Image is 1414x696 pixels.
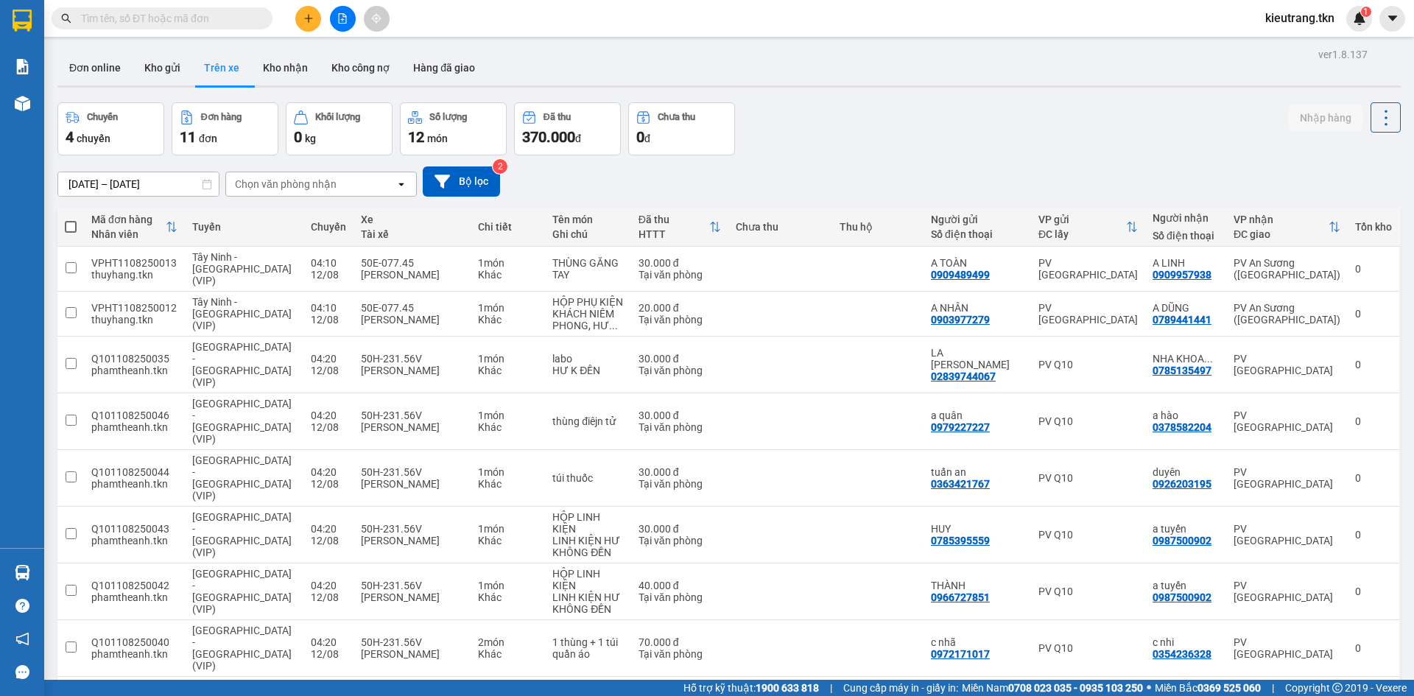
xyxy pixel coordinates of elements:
[311,421,346,433] div: 12/08
[15,96,30,111] img: warehouse-icon
[931,636,1024,648] div: c nhã
[311,314,346,326] div: 12/08
[552,296,624,308] div: HỘP PHỤ KIỆN
[192,50,251,85] button: Trên xe
[552,591,624,615] div: LINH KIỆN HƯ KHÔNG ĐỀN
[1153,353,1219,365] div: NHA KHOA HỒNG PHƯỚC
[361,365,464,376] div: [PERSON_NAME]
[1272,680,1274,696] span: |
[962,680,1143,696] span: Miền Nam
[1234,353,1340,376] div: PV [GEOGRAPHIC_DATA]
[1038,529,1138,541] div: PV Q10
[361,302,464,314] div: 50E-077.45
[639,636,721,648] div: 70.000 đ
[87,112,118,122] div: Chuyến
[361,591,464,603] div: [PERSON_NAME]
[251,50,320,85] button: Kho nhận
[1038,642,1138,654] div: PV Q10
[478,523,538,535] div: 1 món
[631,208,728,247] th: Toggle SortBy
[575,133,581,144] span: đ
[364,6,390,32] button: aim
[57,50,133,85] button: Đơn online
[931,314,990,326] div: 0903977279
[931,535,990,546] div: 0785395559
[91,421,177,433] div: phamtheanh.tkn
[1153,648,1211,660] div: 0354236328
[639,580,721,591] div: 40.000 đ
[311,257,346,269] div: 04:10
[66,128,74,146] span: 4
[1197,682,1261,694] strong: 0369 525 060
[478,409,538,421] div: 1 món
[311,409,346,421] div: 04:20
[1038,302,1138,326] div: PV [GEOGRAPHIC_DATA]
[361,478,464,490] div: [PERSON_NAME]
[91,466,177,478] div: Q101108250044
[1038,586,1138,597] div: PV Q10
[294,128,302,146] span: 0
[639,478,721,490] div: Tại văn phòng
[311,221,346,233] div: Chuyến
[644,133,650,144] span: đ
[931,648,990,660] div: 0972171017
[311,523,346,535] div: 04:20
[552,636,624,660] div: 1 thùng + 1 túi quần áo
[639,353,721,365] div: 30.000 đ
[1155,680,1261,696] span: Miền Bắc
[1234,228,1329,240] div: ĐC giao
[639,466,721,478] div: 30.000 đ
[91,353,177,365] div: Q101108250035
[1234,302,1340,326] div: PV An Sương ([GEOGRAPHIC_DATA])
[192,251,292,287] span: Tây Ninh - [GEOGRAPHIC_DATA] (VIP)
[1153,314,1211,326] div: 0789441441
[639,648,721,660] div: Tại văn phòng
[1153,409,1219,421] div: a hào
[295,6,321,32] button: plus
[77,133,110,144] span: chuyến
[522,128,575,146] span: 370.000
[639,591,721,603] div: Tại văn phòng
[552,228,624,240] div: Ghi chú
[1038,472,1138,484] div: PV Q10
[1153,535,1211,546] div: 0987500902
[133,50,192,85] button: Kho gửi
[478,302,538,314] div: 1 món
[1288,105,1363,131] button: Nhập hàng
[478,580,538,591] div: 1 món
[58,172,219,196] input: Select a date range.
[1253,9,1346,27] span: kieutrang.tkn
[361,648,464,660] div: [PERSON_NAME]
[1153,421,1211,433] div: 0378582204
[931,466,1024,478] div: tuấn an
[192,341,292,388] span: [GEOGRAPHIC_DATA] - [GEOGRAPHIC_DATA] (VIP)
[91,257,177,269] div: VPHT1108250013
[478,421,538,433] div: Khác
[478,365,538,376] div: Khác
[1038,359,1138,370] div: PV Q10
[1355,263,1392,275] div: 0
[1153,466,1219,478] div: duyên
[1234,523,1340,546] div: PV [GEOGRAPHIC_DATA]
[235,177,337,191] div: Chọn văn phòng nhận
[478,269,538,281] div: Khác
[1153,636,1219,648] div: c nhi
[371,13,381,24] span: aim
[478,221,538,233] div: Chi tiết
[552,568,624,591] div: HỘP LINH KIỆN
[1153,580,1219,591] div: a tuyến
[192,296,292,331] span: Tây Ninh - [GEOGRAPHIC_DATA] (VIP)
[361,409,464,421] div: 50H-231.56V
[1234,636,1340,660] div: PV [GEOGRAPHIC_DATA]
[639,409,721,421] div: 30.000 đ
[361,535,464,546] div: [PERSON_NAME]
[91,580,177,591] div: Q101108250042
[400,102,507,155] button: Số lượng12món
[429,112,467,122] div: Số lượng
[423,166,500,197] button: Bộ lọc
[1153,365,1211,376] div: 0785135497
[552,214,624,225] div: Tên món
[91,523,177,535] div: Q101108250043
[736,221,824,233] div: Chưa thu
[57,102,164,155] button: Chuyến4chuyến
